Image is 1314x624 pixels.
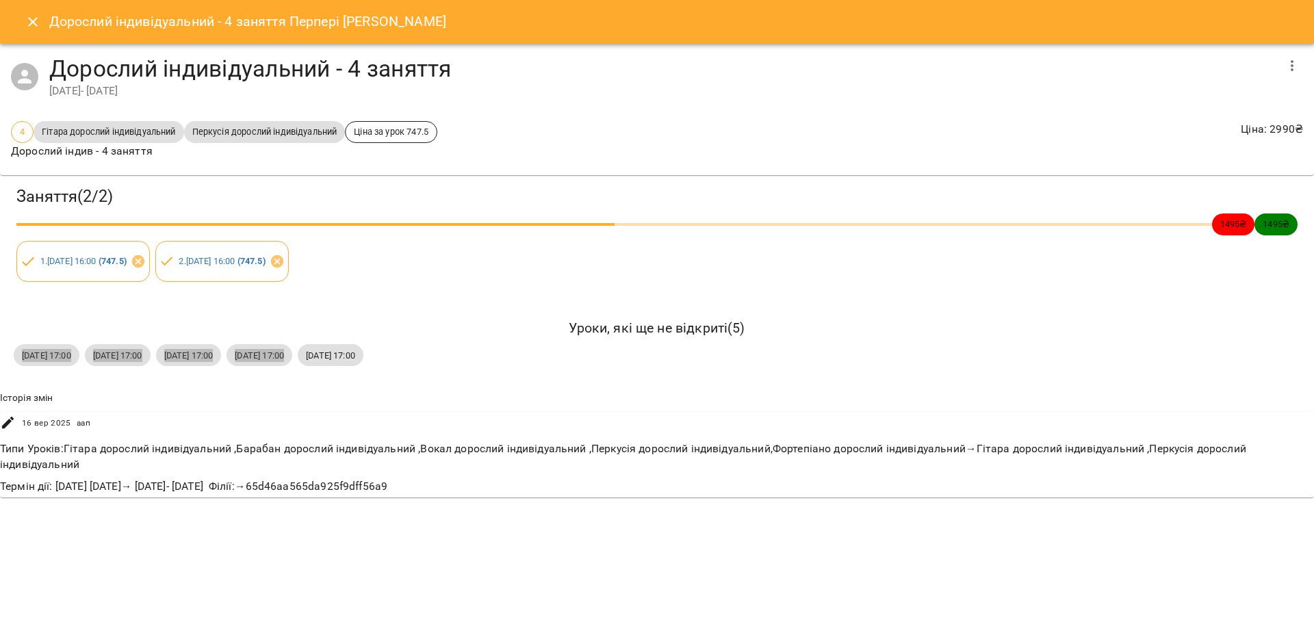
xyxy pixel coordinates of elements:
[227,349,292,362] span: [DATE] 17:00
[1254,218,1298,231] span: 1495 ₴
[49,11,446,32] h6: Дорослий індивідуальний - 4 заняття Перпері [PERSON_NAME]
[34,125,183,138] span: Гітара дорослий індивідуальний
[16,5,49,38] button: Close
[49,83,1276,99] div: [DATE] - [DATE]
[1212,218,1255,231] span: 1495 ₴
[16,241,150,282] div: 1.[DATE] 16:00 (747.5)
[85,349,151,362] span: [DATE] 17:00
[77,417,90,430] span: аап
[99,256,127,266] b: ( 747.5 )
[237,256,266,266] b: ( 747.5 )
[184,125,346,138] span: Перкусія дорослий індивідуальний
[40,256,127,266] a: 1.[DATE] 16:00 (747.5)
[179,256,265,266] a: 2.[DATE] 16:00 (747.5)
[1241,121,1303,138] p: Ціна : 2990 ₴
[206,476,390,497] div: Філії : → 65d46aa565da925f9dff56a9
[49,55,1276,83] h4: Дорослий індивідуальний - 4 заняття
[11,143,437,159] p: Дорослий індив - 4 заняття
[14,317,1300,339] h6: Уроки, які ще не відкриті ( 5 )
[22,417,71,430] span: 16 вер 2025
[12,125,33,138] span: 4
[156,349,222,362] span: [DATE] 17:00
[16,186,1298,207] h3: Заняття ( 2 / 2 )
[346,125,437,138] span: Ціна за урок 747.5
[155,241,289,282] div: 2.[DATE] 16:00 (747.5)
[298,349,363,362] span: [DATE] 17:00
[14,349,79,362] span: [DATE] 17:00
